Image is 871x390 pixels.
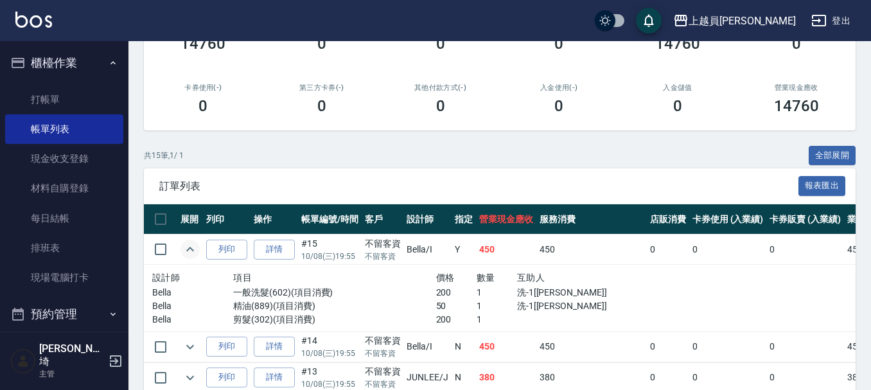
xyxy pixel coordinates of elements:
p: 1 [477,299,517,313]
h3: 0 [317,97,326,115]
button: 登出 [806,9,856,33]
th: 列印 [203,204,251,235]
th: 店販消費 [647,204,689,235]
button: 列印 [206,368,247,387]
h2: 其他付款方式(-) [396,84,484,92]
p: 精油(889)(項目消費) [233,299,435,313]
span: 項目 [233,272,252,283]
p: 10/08 (三) 19:55 [301,378,358,390]
th: 展開 [177,204,203,235]
h2: 卡券使用(-) [159,84,247,92]
h2: 入金使用(-) [515,84,603,92]
td: 0 [689,332,767,362]
button: 列印 [206,337,247,357]
td: Bella /I [403,332,452,362]
img: Logo [15,12,52,28]
button: expand row [180,368,200,387]
td: 0 [647,332,689,362]
h3: 14760 [655,35,700,53]
span: 數量 [477,272,495,283]
td: 0 [766,235,844,265]
a: 現場電腦打卡 [5,263,123,292]
h2: 營業現金應收 [752,84,840,92]
span: 設計師 [152,272,180,283]
div: 上越員[PERSON_NAME] [689,13,796,29]
td: N [452,332,476,362]
a: 打帳單 [5,85,123,114]
button: 報表及分析 [5,331,123,364]
td: 450 [476,235,536,265]
h3: 0 [792,35,801,53]
h3: 0 [554,97,563,115]
button: 全部展開 [809,146,856,166]
p: 剪髮(302)(項目消費) [233,313,435,326]
h2: 入金儲值 [634,84,722,92]
td: #15 [298,235,362,265]
p: 洗-1[[PERSON_NAME]] [517,299,638,313]
h3: 0 [673,97,682,115]
td: Bella /I [403,235,452,265]
p: Bella [152,313,233,326]
a: 詳情 [254,240,295,260]
p: 10/08 (三) 19:55 [301,251,358,262]
td: 0 [766,332,844,362]
p: 一般洗髮(602)(項目消費) [233,286,435,299]
p: 洗-1[[PERSON_NAME]] [517,286,638,299]
button: 報表匯出 [798,176,846,196]
th: 指定 [452,204,476,235]
th: 操作 [251,204,298,235]
p: 不留客資 [365,251,401,262]
a: 帳單列表 [5,114,123,144]
img: Person [10,348,36,374]
td: 0 [689,235,767,265]
h3: 0 [436,35,445,53]
button: expand row [180,337,200,357]
p: Bella [152,299,233,313]
a: 詳情 [254,337,295,357]
p: Bella [152,286,233,299]
th: 服務消費 [536,204,647,235]
a: 排班表 [5,233,123,263]
p: 共 15 筆, 1 / 1 [144,150,184,161]
td: 450 [536,235,647,265]
p: 50 [436,299,477,313]
div: 不留客資 [365,334,401,348]
a: 詳情 [254,368,295,387]
th: 卡券販賣 (入業績) [766,204,844,235]
span: 價格 [436,272,455,283]
p: 10/08 (三) 19:55 [301,348,358,359]
span: 訂單列表 [159,180,798,193]
td: 450 [476,332,536,362]
p: 1 [477,313,517,326]
td: Y [452,235,476,265]
span: 互助人 [517,272,545,283]
a: 報表匯出 [798,179,846,191]
p: 200 [436,286,477,299]
th: 帳單編號/時間 [298,204,362,235]
p: 不留客資 [365,348,401,359]
a: 材料自購登錄 [5,173,123,203]
td: #14 [298,332,362,362]
td: 0 [647,235,689,265]
div: 不留客資 [365,237,401,251]
a: 現金收支登錄 [5,144,123,173]
h3: 14760 [774,97,819,115]
th: 設計師 [403,204,452,235]
p: 不留客資 [365,378,401,390]
a: 每日結帳 [5,204,123,233]
h3: 0 [554,35,563,53]
td: 450 [536,332,647,362]
button: 上越員[PERSON_NAME] [668,8,801,34]
button: 預約管理 [5,297,123,331]
th: 客戶 [362,204,404,235]
p: 主管 [39,368,105,380]
p: 200 [436,313,477,326]
th: 卡券使用 (入業績) [689,204,767,235]
p: 1 [477,286,517,299]
th: 營業現金應收 [476,204,536,235]
h3: 14760 [180,35,225,53]
button: expand row [180,240,200,259]
h3: 0 [436,97,445,115]
h2: 第三方卡券(-) [278,84,366,92]
h3: 0 [198,97,207,115]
